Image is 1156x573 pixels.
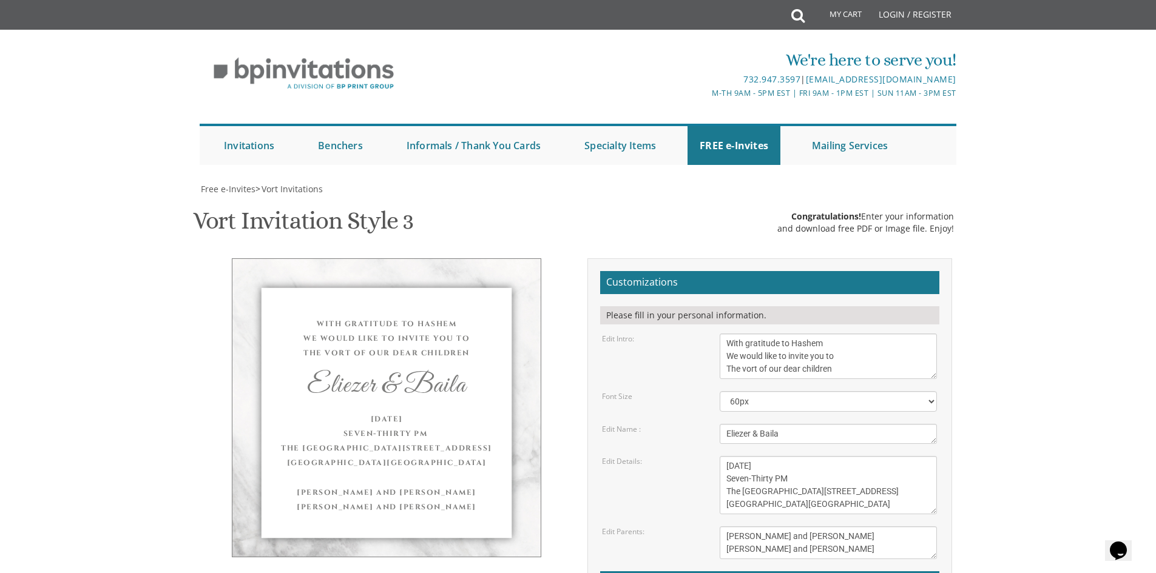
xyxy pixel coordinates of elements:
[453,48,956,72] div: We're here to serve you!
[777,210,954,223] div: Enter your information
[720,424,937,444] textarea: Eliezer & Baila
[1105,524,1144,561] iframe: chat widget
[602,424,641,434] label: Edit Name :
[257,372,516,400] div: Eliezer & Baila
[453,87,956,99] div: M-Th 9am - 5pm EST | Fri 9am - 1pm EST | Sun 11am - 3pm EST
[720,456,937,514] textarea: [DATE] Seven-Thirty PM The [GEOGRAPHIC_DATA][STREET_ADDRESS][GEOGRAPHIC_DATA][GEOGRAPHIC_DATA]
[800,126,900,165] a: Mailing Services
[257,317,516,360] div: With gratitude to Hashem We would like to invite you to The vort of our dear children
[200,183,255,195] a: Free e-Invites
[262,183,323,195] span: Vort Invitations
[803,1,870,32] a: My Cart
[257,485,516,514] div: [PERSON_NAME] and [PERSON_NAME] [PERSON_NAME] and [PERSON_NAME]
[201,183,255,195] span: Free e-Invites
[602,526,644,537] label: Edit Parents:
[394,126,553,165] a: Informals / Thank You Cards
[602,391,632,401] label: Font Size
[453,72,956,87] div: |
[255,183,323,195] span: >
[600,306,939,324] div: Please fill in your personal information.
[791,210,861,222] span: Congratulations!
[602,333,634,344] label: Edit Intro:
[572,126,668,165] a: Specialty Items
[743,73,800,85] a: 732.947.3597
[688,126,780,165] a: FREE e-Invites
[602,456,642,466] label: Edit Details:
[720,333,937,379] textarea: With gratitude to Hashem We would like to invite you to The vort of our dear children
[193,207,413,243] h1: Vort Invitation Style 3
[720,526,937,559] textarea: [PERSON_NAME] and [PERSON_NAME] [PERSON_NAME] and [PERSON_NAME]
[600,271,939,294] h2: Customizations
[200,49,408,99] img: BP Invitation Loft
[260,183,323,195] a: Vort Invitations
[306,126,375,165] a: Benchers
[212,126,286,165] a: Invitations
[777,223,954,235] div: and download free PDF or Image file. Enjoy!
[806,73,956,85] a: [EMAIL_ADDRESS][DOMAIN_NAME]
[257,412,516,470] div: [DATE] Seven-Thirty PM The [GEOGRAPHIC_DATA][STREET_ADDRESS][GEOGRAPHIC_DATA][GEOGRAPHIC_DATA]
